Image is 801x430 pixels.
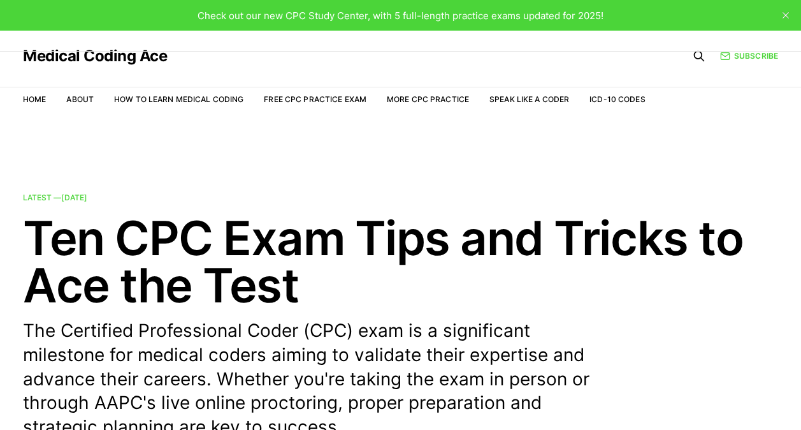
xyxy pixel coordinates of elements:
a: Home [23,94,46,104]
a: About [66,94,94,104]
a: Medical Coding Ace [23,48,167,64]
span: Check out our new CPC Study Center, with 5 full-length practice exams updated for 2025! [198,10,603,22]
span: Latest — [23,193,87,202]
button: close [776,5,796,26]
a: Free CPC Practice Exam [264,94,366,104]
time: [DATE] [61,193,87,202]
a: How to Learn Medical Coding [114,94,243,104]
h2: Ten CPC Exam Tips and Tricks to Ace the Test [23,214,778,309]
a: Subscribe [720,50,778,62]
a: ICD-10 Codes [589,94,645,104]
iframe: portal-trigger [593,367,801,430]
a: More CPC Practice [387,94,469,104]
a: Speak Like a Coder [489,94,569,104]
